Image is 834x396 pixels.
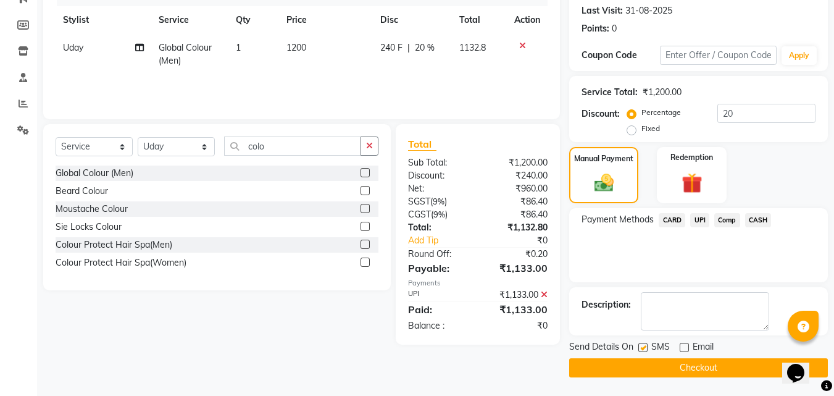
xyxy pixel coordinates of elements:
[478,208,557,221] div: ₹86.40
[651,340,670,356] span: SMS
[415,41,435,54] span: 20 %
[612,22,617,35] div: 0
[745,213,772,227] span: CASH
[407,41,410,54] span: |
[399,261,478,276] div: Payable:
[478,248,557,261] div: ₹0.20
[408,209,431,220] span: CGST
[569,358,828,377] button: Checkout
[56,221,122,234] div: Sie Locks Colour
[574,153,633,164] label: Manual Payment
[56,203,128,216] div: Moustache Colour
[399,169,478,182] div: Discount:
[63,42,83,53] span: Uday
[399,208,478,221] div: ( )
[582,298,631,311] div: Description:
[56,256,186,269] div: Colour Protect Hair Spa(Women)
[56,185,108,198] div: Beard Colour
[782,347,822,384] iframe: chat widget
[582,86,638,99] div: Service Total:
[588,172,620,194] img: _cash.svg
[478,302,557,317] div: ₹1,133.00
[408,138,436,151] span: Total
[478,182,557,195] div: ₹960.00
[478,319,557,332] div: ₹0
[433,196,444,206] span: 9%
[56,167,133,180] div: Global Colour (Men)
[399,156,478,169] div: Sub Total:
[582,4,623,17] div: Last Visit:
[399,221,478,234] div: Total:
[236,42,241,53] span: 1
[373,6,452,34] th: Disc
[582,22,609,35] div: Points:
[625,4,672,17] div: 31-08-2025
[408,196,430,207] span: SGST
[399,182,478,195] div: Net:
[433,209,445,219] span: 9%
[380,41,402,54] span: 240 F
[478,221,557,234] div: ₹1,132.80
[56,238,172,251] div: Colour Protect Hair Spa(Men)
[582,49,659,62] div: Coupon Code
[228,6,280,34] th: Qty
[399,234,491,247] a: Add Tip
[452,6,507,34] th: Total
[714,213,740,227] span: Comp
[660,46,777,65] input: Enter Offer / Coupon Code
[399,195,478,208] div: ( )
[569,340,633,356] span: Send Details On
[478,289,557,301] div: ₹1,133.00
[478,195,557,208] div: ₹86.40
[491,234,557,247] div: ₹0
[459,42,486,53] span: 1132.8
[478,156,557,169] div: ₹1,200.00
[399,248,478,261] div: Round Off:
[56,6,151,34] th: Stylist
[399,289,478,301] div: UPI
[507,6,548,34] th: Action
[478,169,557,182] div: ₹240.00
[659,213,685,227] span: CARD
[399,302,478,317] div: Paid:
[151,6,228,34] th: Service
[670,152,713,163] label: Redemption
[675,171,709,196] img: _gift.svg
[782,46,817,65] button: Apply
[641,107,681,118] label: Percentage
[641,123,660,134] label: Fixed
[224,137,361,156] input: Search or Scan
[643,86,682,99] div: ₹1,200.00
[582,107,620,120] div: Discount:
[286,42,306,53] span: 1200
[159,42,212,66] span: Global Colour (Men)
[582,213,654,226] span: Payment Methods
[478,261,557,276] div: ₹1,133.00
[693,340,714,356] span: Email
[279,6,373,34] th: Price
[408,278,548,289] div: Payments
[399,319,478,332] div: Balance :
[690,213,709,227] span: UPI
